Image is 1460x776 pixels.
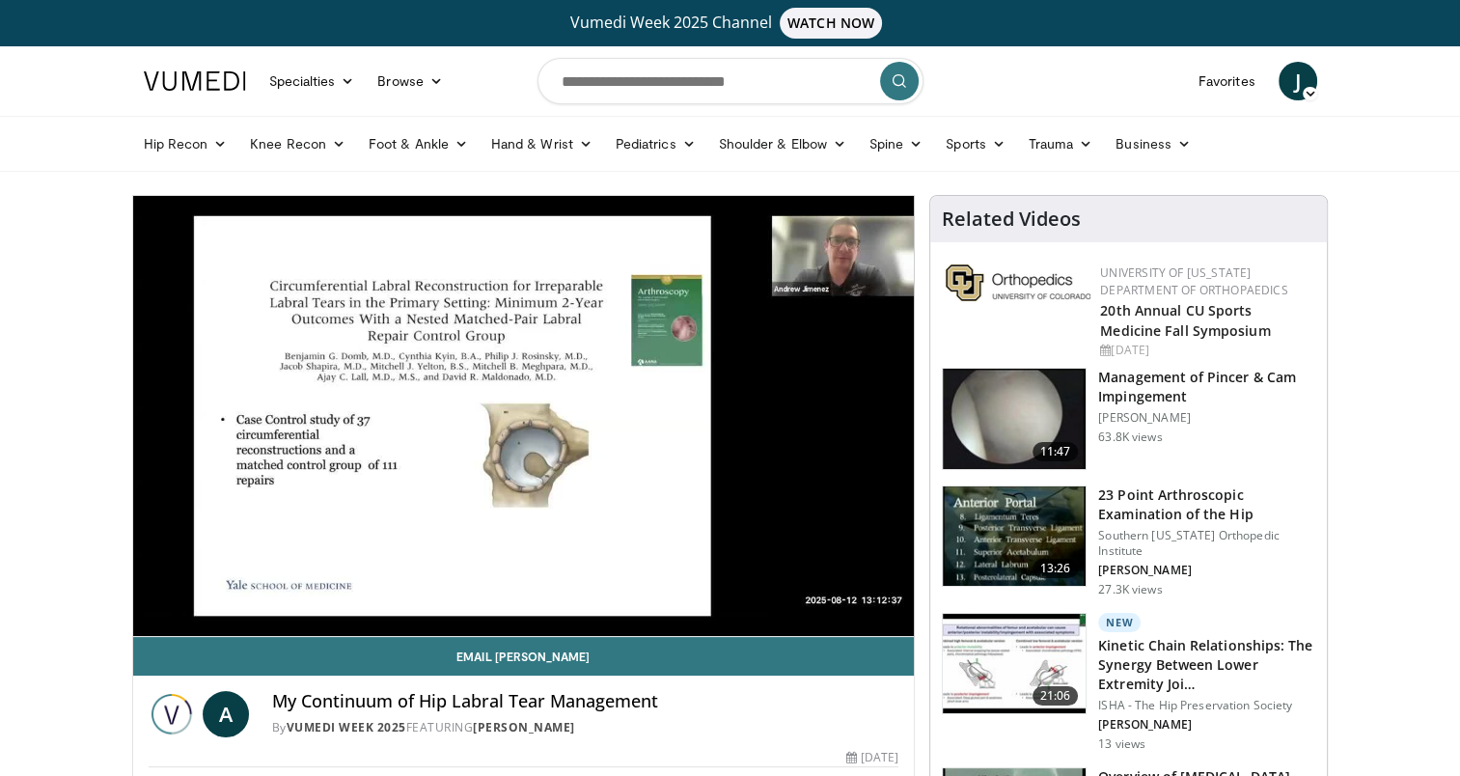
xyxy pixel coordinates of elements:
a: Hip Recon [132,125,239,163]
a: Knee Recon [238,125,357,163]
a: Foot & Ankle [357,125,480,163]
a: Email [PERSON_NAME] [133,637,915,676]
img: oa8B-rsjN5HfbTbX4xMDoxOjBrO-I4W8.150x105_q85_crop-smart_upscale.jpg [943,486,1086,587]
h3: Management of Pincer & Cam Impingement [1098,368,1315,406]
img: VuMedi Logo [144,71,246,91]
a: Favorites [1187,62,1267,100]
a: Shoulder & Elbow [707,125,858,163]
p: Southern [US_STATE] Orthopedic Institute [1098,528,1315,559]
p: [PERSON_NAME] [1098,717,1315,733]
p: 63.8K views [1098,430,1162,445]
a: Browse [366,62,455,100]
h3: 23 Point Arthroscopic Examination of the Hip [1098,485,1315,524]
a: Spine [858,125,934,163]
a: Hand & Wrist [480,125,604,163]
video-js: Video Player [133,196,915,637]
a: J [1279,62,1317,100]
p: 13 views [1098,736,1145,752]
a: Sports [934,125,1017,163]
a: 21:06 New Kinetic Chain Relationships: The Synergy Between Lower Extremity Joi… ISHA - The Hip Pr... [942,613,1315,752]
img: Vumedi Week 2025 [149,691,195,737]
span: 13:26 [1033,559,1079,578]
p: [PERSON_NAME] [1098,563,1315,578]
div: [DATE] [846,749,898,766]
h4: My Continuum of Hip Labral Tear Management [272,691,899,712]
a: A [203,691,249,737]
p: ISHA - The Hip Preservation Society [1098,698,1315,713]
a: Specialties [258,62,367,100]
a: [PERSON_NAME] [473,719,575,735]
a: Vumedi Week 2025 ChannelWATCH NOW [147,8,1314,39]
img: 32a4bfa3-d390-487e-829c-9985ff2db92b.150x105_q85_crop-smart_upscale.jpg [943,614,1086,714]
p: 27.3K views [1098,582,1162,597]
div: [DATE] [1100,342,1311,359]
input: Search topics, interventions [537,58,923,104]
a: Vumedi Week 2025 [287,719,406,735]
span: 21:06 [1033,686,1079,706]
a: Trauma [1017,125,1105,163]
a: 20th Annual CU Sports Medicine Fall Symposium [1100,301,1270,340]
h4: Related Videos [942,208,1081,231]
a: Business [1104,125,1202,163]
p: New [1098,613,1141,632]
h3: Kinetic Chain Relationships: The Synergy Between Lower Extremity Joi… [1098,636,1315,694]
span: WATCH NOW [780,8,882,39]
a: 13:26 23 Point Arthroscopic Examination of the Hip Southern [US_STATE] Orthopedic Institute [PERS... [942,485,1315,597]
img: 355603a8-37da-49b6-856f-e00d7e9307d3.png.150x105_q85_autocrop_double_scale_upscale_version-0.2.png [946,264,1090,301]
img: 38483_0000_3.png.150x105_q85_crop-smart_upscale.jpg [943,369,1086,469]
span: 11:47 [1033,442,1079,461]
a: 11:47 Management of Pincer & Cam Impingement [PERSON_NAME] 63.8K views [942,368,1315,470]
p: [PERSON_NAME] [1098,410,1315,426]
a: University of [US_STATE] Department of Orthopaedics [1100,264,1287,298]
div: By FEATURING [272,719,899,736]
a: Pediatrics [604,125,707,163]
